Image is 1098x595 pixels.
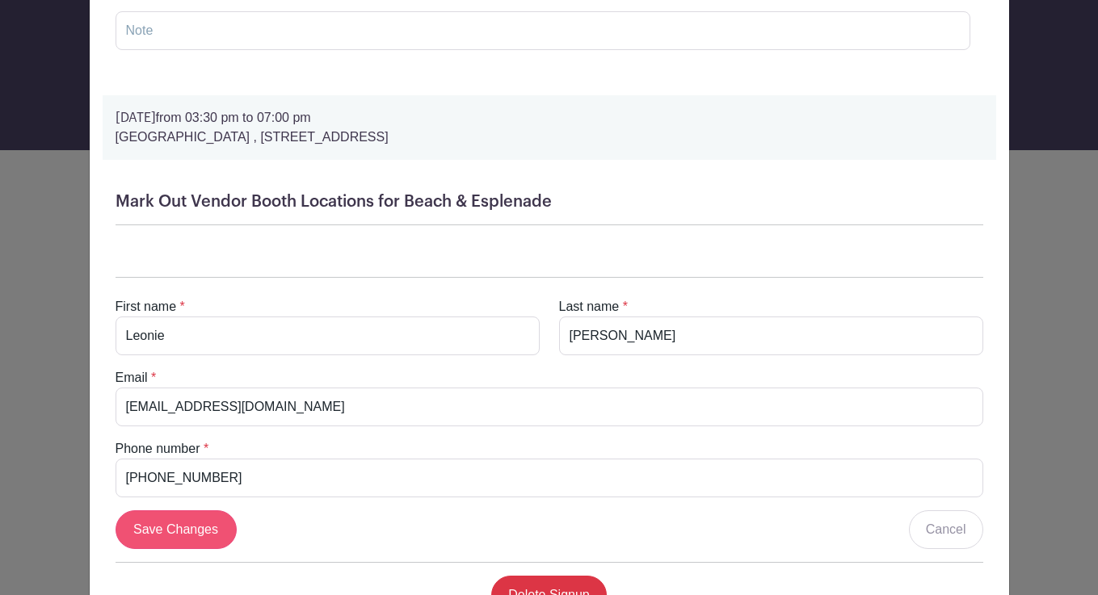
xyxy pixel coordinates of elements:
p: from 03:30 pm to 07:00 pm [116,108,983,128]
h5: Mark Out Vendor Booth Locations for Beach & Esplenade [116,192,983,212]
input: Save Changes [116,510,237,549]
label: First name [116,297,177,316]
input: Note [116,11,970,50]
strong: [DATE] [116,111,156,124]
label: Email [116,368,148,388]
label: Phone number [116,439,200,459]
label: Last name [559,297,620,316]
a: Cancel [909,510,983,549]
p: [GEOGRAPHIC_DATA] , [STREET_ADDRESS] [116,128,983,147]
